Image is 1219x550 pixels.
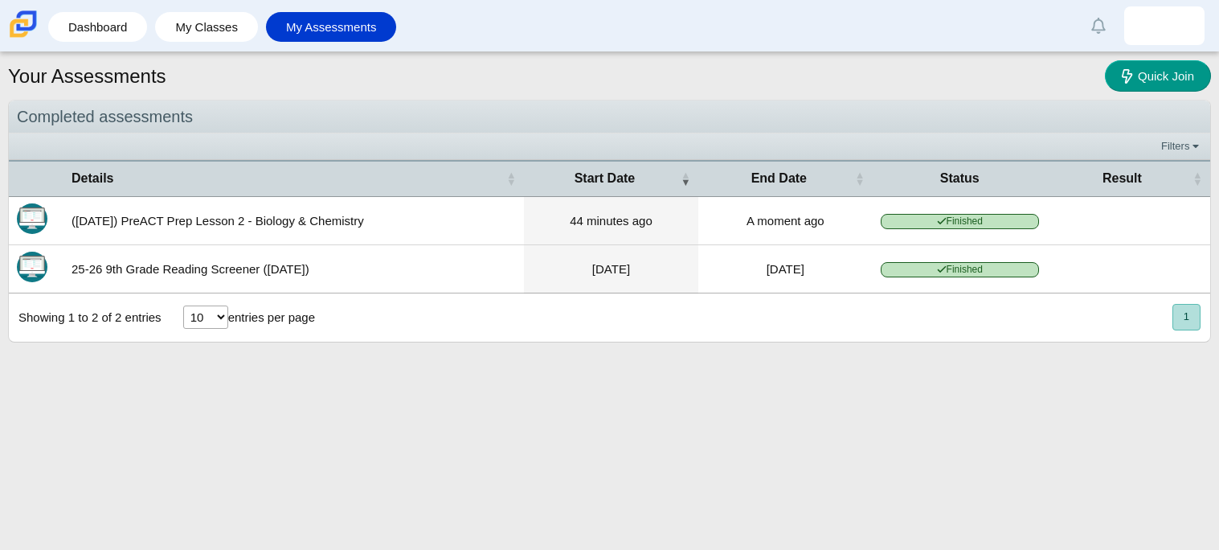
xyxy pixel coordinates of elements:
[855,170,865,187] span: End Date : Activate to sort
[706,170,852,187] span: End Date
[228,310,315,324] label: entries per page
[570,214,652,228] time: Sep 29, 2025 at 9:29 AM
[17,203,47,234] img: Itembank
[1172,304,1201,330] button: 1
[747,214,824,228] time: Sep 29, 2025 at 10:13 AM
[17,252,47,282] img: Itembank
[506,170,516,187] span: Details : Activate to sort
[767,262,804,276] time: Aug 26, 2025 at 10:37 AM
[63,197,524,245] td: ([DATE]) PreACT Prep Lesson 2 - Biology & Chemistry
[1152,13,1177,39] img: edwin.sixteco.2qPxYv
[881,262,1039,277] span: Finished
[1055,170,1189,187] span: Result
[63,245,524,293] td: 25-26 9th Grade Reading Screener ([DATE])
[6,7,40,41] img: Carmen School of Science & Technology
[72,170,503,187] span: Details
[532,170,677,187] span: Start Date
[681,170,690,187] span: Start Date : Activate to remove sorting
[274,12,389,42] a: My Assessments
[56,12,139,42] a: Dashboard
[881,214,1039,229] span: Finished
[9,101,1210,133] div: Completed assessments
[1138,69,1194,83] span: Quick Join
[1171,304,1201,330] nav: pagination
[9,293,162,342] div: Showing 1 to 2 of 2 entries
[1105,60,1211,92] a: Quick Join
[1081,8,1116,43] a: Alerts
[163,12,250,42] a: My Classes
[6,30,40,43] a: Carmen School of Science & Technology
[592,262,630,276] time: Aug 26, 2025 at 10:06 AM
[881,170,1039,187] span: Status
[1192,170,1202,187] span: Result : Activate to sort
[1124,6,1205,45] a: edwin.sixteco.2qPxYv
[1157,138,1206,154] a: Filters
[8,63,166,90] h1: Your Assessments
